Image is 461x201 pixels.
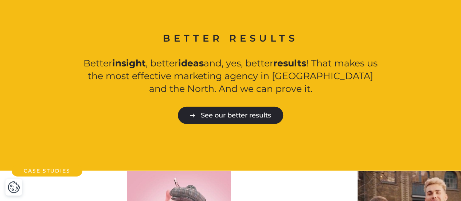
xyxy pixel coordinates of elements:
strong: ideas [178,58,204,69]
a: See our better results [178,107,283,124]
strong: insight [112,58,146,69]
button: Cookie Settings [8,181,20,193]
h2: Case Studies [12,165,82,177]
h2: Better results [82,32,379,45]
strong: results [273,58,306,69]
p: Better , better and, yes, better ! That makes us the most effective marketing agency in [GEOGRAPH... [82,57,379,95]
img: Revisit consent button [8,181,20,193]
